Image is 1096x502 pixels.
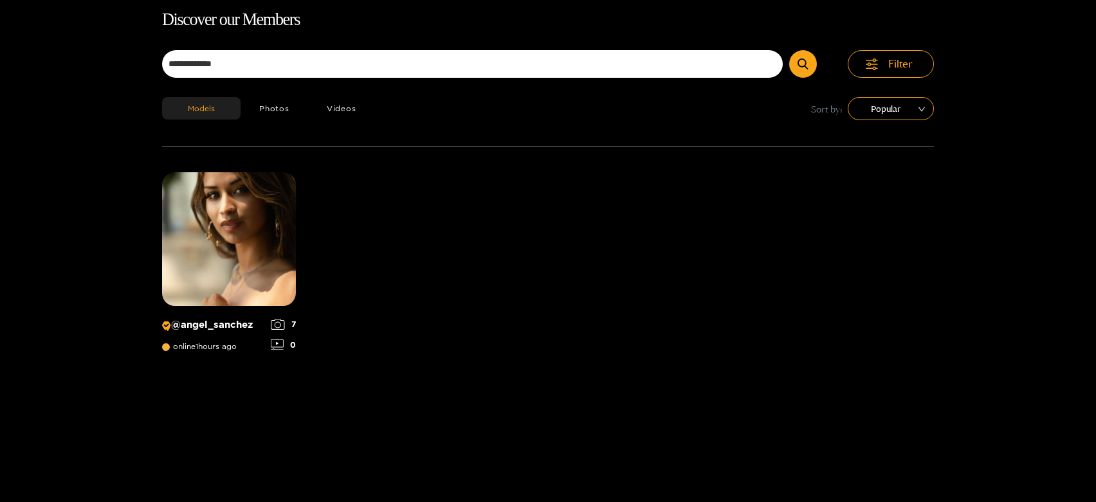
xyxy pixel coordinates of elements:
span: Popular [857,99,924,118]
span: Sort by: [811,102,843,116]
img: Creator Profile Image: angel_sanchez [162,172,296,306]
h1: Discover our Members [162,6,934,33]
div: 0 [271,339,296,350]
button: Photos [241,97,308,120]
a: Creator Profile Image: angel_sanchez@angel_sanchezonline1hours ago70 [162,172,296,360]
div: sort [848,97,934,120]
button: Submit Search [789,50,817,78]
span: online 1 hours ago [162,342,237,351]
p: @ angel_sanchez [162,319,264,331]
div: 7 [271,319,296,330]
span: Filter [888,57,913,71]
button: Models [162,97,241,120]
button: Videos [308,97,375,120]
button: Filter [848,50,934,78]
